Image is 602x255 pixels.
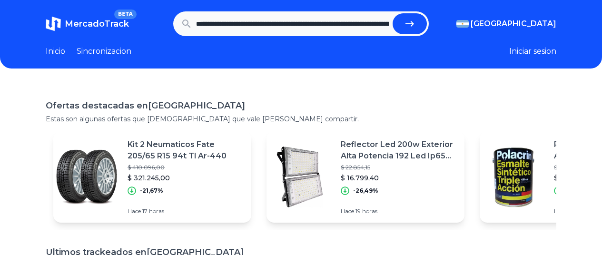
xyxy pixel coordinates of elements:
[456,20,469,28] img: Argentina
[341,139,457,162] p: Reflector Led 200w Exterior Alta Potencia 192 Led Ip65 Frio
[456,18,556,29] button: [GEOGRAPHIC_DATA]
[128,173,244,183] p: $ 321.245,00
[53,131,251,223] a: Featured imageKit 2 Neumaticos Fate 205/65 R15 94t Tl Ar-440$ 410.096,00$ 321.245,00-21,67%Hace 1...
[341,173,457,183] p: $ 16.799,40
[266,131,464,223] a: Featured imageReflector Led 200w Exterior Alta Potencia 192 Led Ip65 Frio$ 22.854,15$ 16.799,40-2...
[341,207,457,215] p: Hace 19 horas
[140,187,163,195] p: -21,67%
[77,46,131,57] a: Sincronizacion
[471,18,556,29] span: [GEOGRAPHIC_DATA]
[46,46,65,57] a: Inicio
[46,114,556,124] p: Estas son algunas ofertas que [DEMOGRAPHIC_DATA] que vale [PERSON_NAME] compartir.
[114,10,137,19] span: BETA
[480,144,546,210] img: Featured image
[46,99,556,112] h1: Ofertas destacadas en [GEOGRAPHIC_DATA]
[353,187,378,195] p: -26,49%
[266,144,333,210] img: Featured image
[341,164,457,171] p: $ 22.854,15
[46,16,129,31] a: MercadoTrackBETA
[53,144,120,210] img: Featured image
[65,19,129,29] span: MercadoTrack
[128,139,244,162] p: Kit 2 Neumaticos Fate 205/65 R15 94t Tl Ar-440
[509,46,556,57] button: Iniciar sesion
[128,164,244,171] p: $ 410.096,00
[128,207,244,215] p: Hace 17 horas
[46,16,61,31] img: MercadoTrack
